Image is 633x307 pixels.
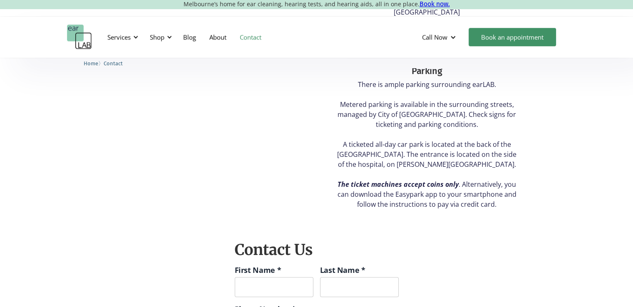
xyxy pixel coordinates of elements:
[104,60,123,67] span: Contact
[235,264,313,276] label: First Name *
[84,59,98,67] a: Home
[235,240,399,260] h2: Contact Us
[469,28,556,46] a: Book an appointment
[338,180,459,189] em: The ticket machines accept coins only
[84,59,104,68] li: 〉
[233,25,268,49] a: Contact
[415,25,464,50] div: Call Now
[320,264,399,276] label: Last Name *
[176,25,203,49] a: Blog
[104,59,123,67] a: Contact
[334,79,520,209] p: There is ample parking surrounding earLAB. ‍ Metered parking is available in the surrounding stre...
[67,25,92,50] a: home
[107,33,131,41] div: Services
[150,33,164,41] div: Shop
[422,33,447,41] div: Call Now
[102,25,141,50] div: Services
[84,60,98,67] span: Home
[203,25,233,49] a: About
[145,25,174,50] div: Shop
